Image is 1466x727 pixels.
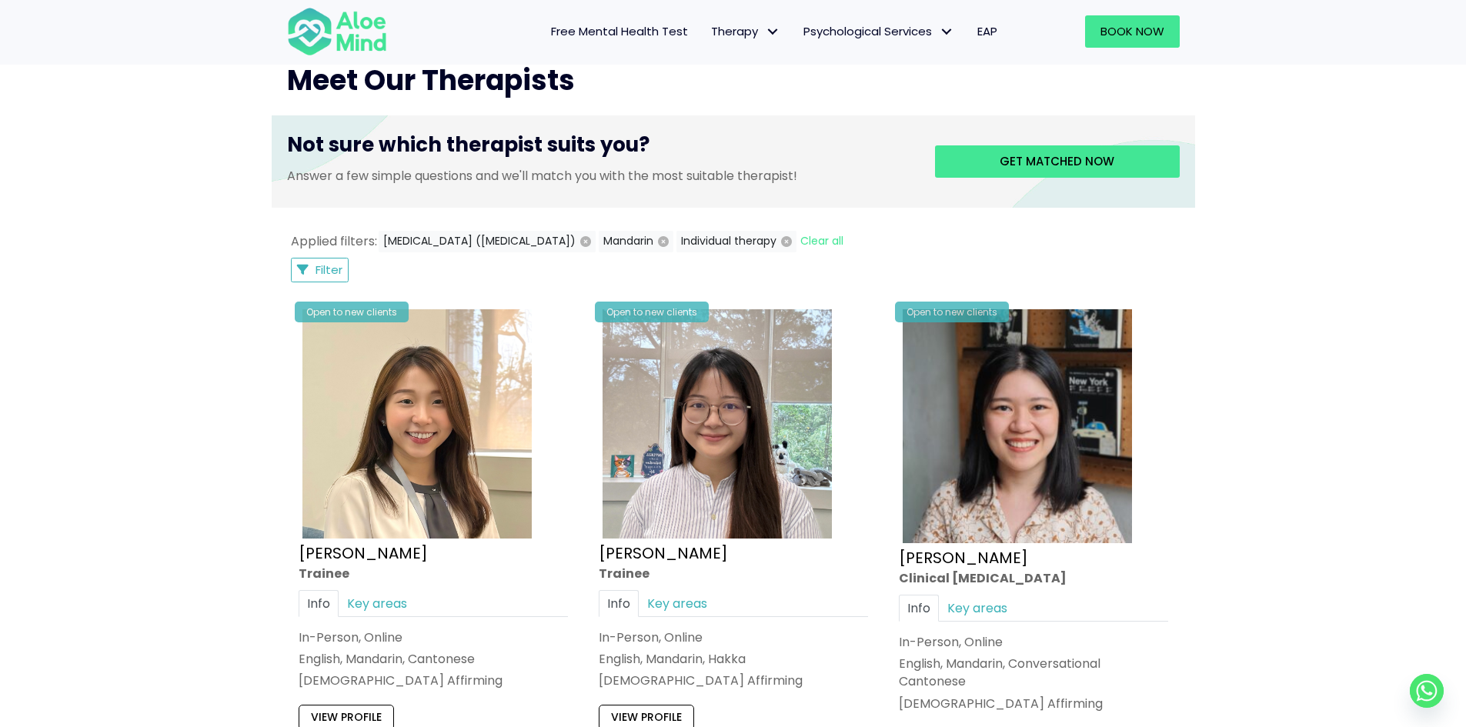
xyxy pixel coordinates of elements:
[603,309,832,539] img: IMG_3049 – Joanne Lee
[551,23,688,39] span: Free Mental Health Test
[299,542,428,564] a: [PERSON_NAME]
[599,542,728,564] a: [PERSON_NAME]
[803,23,954,39] span: Psychological Services
[291,258,349,282] button: Filter Listings
[903,309,1132,543] img: Chen-Wen-profile-photo
[595,302,709,322] div: Open to new clients
[762,21,784,43] span: Therapy: submenu
[899,695,1168,712] div: [DEMOGRAPHIC_DATA] Affirming
[287,131,912,166] h3: Not sure which therapist suits you?
[939,595,1016,622] a: Key areas
[539,15,700,48] a: Free Mental Health Test
[1410,674,1444,708] a: Whatsapp
[599,672,868,690] div: [DEMOGRAPHIC_DATA] Affirming
[379,231,596,252] button: [MEDICAL_DATA] ([MEDICAL_DATA])
[599,590,639,617] a: Info
[1085,15,1180,48] a: Book Now
[936,21,958,43] span: Psychological Services: submenu
[599,231,673,252] button: Mandarin
[899,569,1168,587] div: Clinical [MEDICAL_DATA]
[302,309,532,539] img: IMG_1660 – Tracy Kwah
[291,232,377,250] span: Applied filters:
[895,302,1009,322] div: Open to new clients
[639,590,716,617] a: Key areas
[299,650,568,668] p: English, Mandarin, Cantonese
[899,633,1168,651] div: In-Person, Online
[1000,153,1114,169] span: Get matched now
[899,655,1168,690] p: English, Mandarin, Conversational Cantonese
[899,547,1028,569] a: [PERSON_NAME]
[599,565,868,582] div: Trainee
[792,15,966,48] a: Psychological ServicesPsychological Services: submenu
[800,231,844,252] button: Clear all
[1100,23,1164,39] span: Book Now
[295,302,409,322] div: Open to new clients
[316,262,342,278] span: Filter
[700,15,792,48] a: TherapyTherapy: submenu
[966,15,1009,48] a: EAP
[287,6,387,57] img: Aloe mind Logo
[299,672,568,690] div: [DEMOGRAPHIC_DATA] Affirming
[299,629,568,646] div: In-Person, Online
[676,231,796,252] button: Individual therapy
[599,629,868,646] div: In-Person, Online
[299,565,568,582] div: Trainee
[599,650,868,668] p: English, Mandarin, Hakka
[407,15,1009,48] nav: Menu
[899,595,939,622] a: Info
[299,590,339,617] a: Info
[711,23,780,39] span: Therapy
[287,61,575,100] span: Meet Our Therapists
[935,145,1180,178] a: Get matched now
[339,590,416,617] a: Key areas
[977,23,997,39] span: EAP
[287,167,912,185] p: Answer a few simple questions and we'll match you with the most suitable therapist!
